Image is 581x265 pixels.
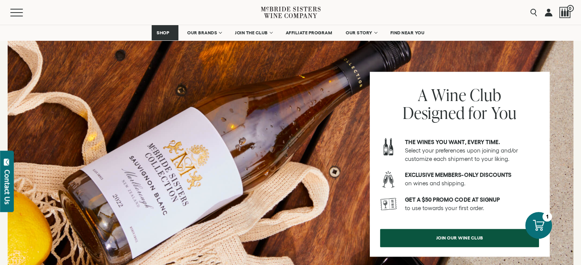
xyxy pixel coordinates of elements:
[405,172,511,178] strong: Exclusive members-only discounts
[390,30,425,35] span: FIND NEAR YOU
[567,5,574,12] span: 0
[491,101,517,124] span: You
[281,25,337,40] a: AFFILIATE PROGRAM
[341,25,382,40] a: OUR STORY
[230,25,277,40] a: JOIN THE CLUB
[3,170,11,204] div: Contact Us
[152,25,178,40] a: SHOP
[187,30,217,35] span: OUR BRANDS
[423,230,497,245] span: Join our wine club
[418,84,427,106] span: A
[468,101,487,124] span: for
[405,196,500,203] strong: GET A $50 PROMO CODE AT SIGNUP
[405,138,539,163] p: Select your preferences upon joining and/or customize each shipment to your liking.
[380,229,539,247] a: Join our wine club
[10,9,38,16] button: Mobile Menu Trigger
[346,30,372,35] span: OUR STORY
[235,30,268,35] span: JOIN THE CLUB
[431,84,466,106] span: Wine
[403,101,465,124] span: Designed
[405,171,539,188] p: on wines and shipping.
[182,25,226,40] a: OUR BRANDS
[385,25,430,40] a: FIND NEAR YOU
[405,196,539,212] p: to use towards your first order.
[470,84,501,106] span: Club
[405,139,500,145] strong: The wines you want, every time.
[157,30,170,35] span: SHOP
[542,212,552,222] div: 1
[286,30,332,35] span: AFFILIATE PROGRAM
